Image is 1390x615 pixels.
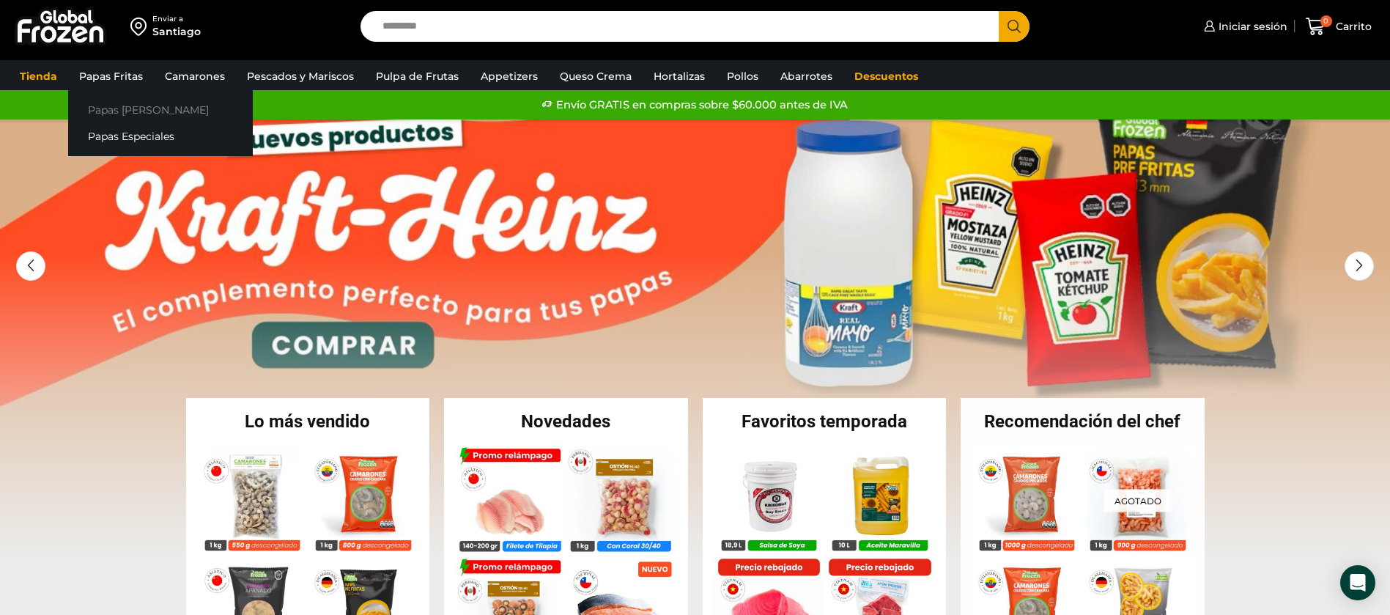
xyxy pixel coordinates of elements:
[1104,489,1172,512] p: Agotado
[12,62,64,90] a: Tienda
[158,62,232,90] a: Camarones
[152,24,201,39] div: Santiago
[68,123,253,150] a: Papas Especiales
[999,11,1029,42] button: Search button
[369,62,466,90] a: Pulpa de Frutas
[186,413,430,430] h2: Lo más vendido
[1345,251,1374,281] div: Next slide
[152,14,201,24] div: Enviar a
[1200,12,1287,41] a: Iniciar sesión
[961,413,1205,430] h2: Recomendación del chef
[1215,19,1287,34] span: Iniciar sesión
[444,413,688,430] h2: Novedades
[240,62,361,90] a: Pescados y Mariscos
[1340,565,1375,600] div: Open Intercom Messenger
[473,62,545,90] a: Appetizers
[1320,15,1332,27] span: 0
[847,62,925,90] a: Descuentos
[703,413,947,430] h2: Favoritos temporada
[1302,10,1375,44] a: 0 Carrito
[720,62,766,90] a: Pollos
[16,251,45,281] div: Previous slide
[72,62,150,90] a: Papas Fritas
[552,62,639,90] a: Queso Crema
[1332,19,1372,34] span: Carrito
[773,62,840,90] a: Abarrotes
[646,62,712,90] a: Hortalizas
[130,14,152,39] img: address-field-icon.svg
[68,96,253,123] a: Papas [PERSON_NAME]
